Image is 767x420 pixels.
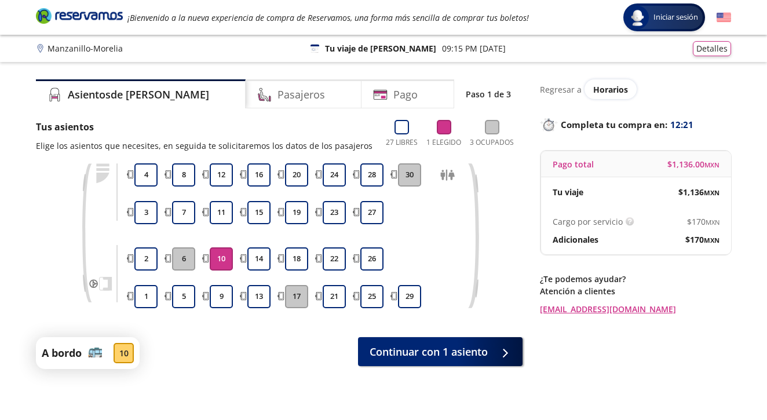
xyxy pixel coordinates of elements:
[360,163,383,187] button: 28
[553,158,594,170] p: Pago total
[649,12,703,23] span: Iniciar sesión
[540,79,731,99] div: Regresar a ver horarios
[277,87,325,103] h4: Pasajeros
[540,273,731,285] p: ¿Te podemos ayudar?
[285,163,308,187] button: 20
[678,186,719,198] span: $ 1,136
[36,140,372,152] p: Elige los asientos que necesites, en seguida te solicitaremos los datos de los pasajeros
[172,285,195,308] button: 5
[247,163,271,187] button: 16
[593,84,628,95] span: Horarios
[172,163,195,187] button: 8
[323,247,346,271] button: 22
[127,12,529,23] em: ¡Bienvenido a la nueva experiencia de compra de Reservamos, una forma más sencilla de comprar tus...
[114,343,134,363] div: 10
[540,303,731,315] a: [EMAIL_ADDRESS][DOMAIN_NAME]
[172,247,195,271] button: 6
[553,216,623,228] p: Cargo por servicio
[323,163,346,187] button: 24
[670,118,693,132] span: 12:21
[48,42,123,54] p: Manzanillo - Morelia
[325,42,436,54] p: Tu viaje de [PERSON_NAME]
[36,7,123,28] a: Brand Logo
[285,201,308,224] button: 19
[386,137,418,148] p: 27 Libres
[704,160,719,169] small: MXN
[360,247,383,271] button: 26
[398,285,421,308] button: 29
[360,201,383,224] button: 27
[426,137,461,148] p: 1 Elegido
[210,163,233,187] button: 12
[172,201,195,224] button: 7
[685,233,719,246] span: $ 170
[68,87,209,103] h4: Asientos de [PERSON_NAME]
[398,163,421,187] button: 30
[667,158,719,170] span: $ 1,136.00
[247,247,271,271] button: 14
[134,285,158,308] button: 1
[540,116,731,133] p: Completa tu compra en :
[247,285,271,308] button: 13
[704,188,719,197] small: MXN
[466,88,511,100] p: Paso 1 de 3
[134,163,158,187] button: 4
[323,201,346,224] button: 23
[134,247,158,271] button: 2
[704,236,719,244] small: MXN
[134,201,158,224] button: 3
[706,218,719,227] small: MXN
[210,285,233,308] button: 9
[360,285,383,308] button: 25
[247,201,271,224] button: 15
[210,201,233,224] button: 11
[540,285,731,297] p: Atención a clientes
[442,42,506,54] p: 09:15 PM [DATE]
[323,285,346,308] button: 21
[42,345,82,361] p: A bordo
[687,216,719,228] span: $ 170
[285,285,308,308] button: 17
[370,344,488,360] span: Continuar con 1 asiento
[393,87,418,103] h4: Pago
[36,7,123,24] i: Brand Logo
[717,10,731,25] button: English
[693,41,731,56] button: Detalles
[285,247,308,271] button: 18
[540,83,582,96] p: Regresar a
[553,233,598,246] p: Adicionales
[553,186,583,198] p: Tu viaje
[36,120,372,134] p: Tus asientos
[470,137,514,148] p: 3 Ocupados
[358,337,523,366] button: Continuar con 1 asiento
[210,247,233,271] button: 10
